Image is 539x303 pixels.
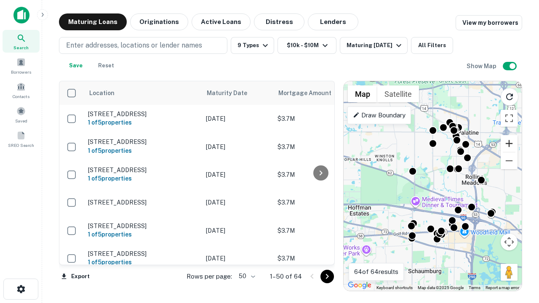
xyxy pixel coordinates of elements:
button: 9 Types [231,37,274,54]
button: Show street map [348,85,377,102]
iframe: Chat Widget [497,209,539,249]
p: $3.7M [278,198,362,207]
span: Maturity Date [207,88,258,98]
button: Lenders [308,13,358,30]
span: Mortgage Amount [278,88,342,98]
p: Enter addresses, locations or lender names [66,40,202,50]
button: All Filters [411,37,453,54]
span: Contacts [13,93,29,100]
button: Enter addresses, locations or lender names [59,37,227,54]
a: SREO Search [3,128,40,150]
span: Borrowers [11,69,31,75]
h6: 1 of 5 properties [88,258,197,267]
button: Toggle fullscreen view [501,110,518,127]
button: Show satellite imagery [377,85,419,102]
button: Originations [130,13,188,30]
p: [STREET_ADDRESS] [88,199,197,206]
p: $3.7M [278,254,362,263]
img: capitalize-icon.png [13,7,29,24]
span: Saved [15,117,27,124]
button: $10k - $10M [278,37,336,54]
p: Rows per page: [187,271,232,282]
p: $3.7M [278,114,362,123]
button: Zoom in [501,135,518,152]
a: View my borrowers [456,15,522,30]
button: Reset [93,57,120,74]
p: $3.7M [278,170,362,179]
p: [STREET_ADDRESS] [88,166,197,174]
div: 0 0 [344,81,522,291]
p: $3.7M [278,142,362,151]
img: Google [346,280,374,291]
button: Export [59,270,92,283]
a: Contacts [3,79,40,101]
span: Location [89,88,115,98]
p: [STREET_ADDRESS] [88,222,197,230]
th: Maturity Date [202,81,273,105]
p: [DATE] [206,254,269,263]
h6: 1 of 5 properties [88,118,197,127]
h6: Show Map [467,61,498,71]
p: $3.7M [278,226,362,235]
button: Active Loans [192,13,251,30]
a: Open this area in Google Maps (opens a new window) [346,280,374,291]
p: [DATE] [206,142,269,151]
button: Distress [254,13,304,30]
button: Zoom out [501,152,518,169]
button: Drag Pegman onto the map to open Street View [501,264,518,281]
div: 50 [235,270,256,282]
h6: 1 of 5 properties [88,174,197,183]
button: Keyboard shortcuts [376,285,413,291]
div: Maturing [DATE] [347,40,404,50]
a: Terms (opens in new tab) [469,285,480,290]
p: [DATE] [206,198,269,207]
span: SREO Search [8,142,34,149]
p: [DATE] [206,226,269,235]
h6: 1 of 5 properties [88,230,197,239]
p: [STREET_ADDRESS] [88,138,197,146]
button: Maturing [DATE] [340,37,408,54]
p: [STREET_ADDRESS] [88,110,197,118]
span: Search [13,44,29,51]
p: Draw Boundary [353,110,406,120]
span: Map data ©2025 Google [418,285,464,290]
a: Report a map error [486,285,519,290]
button: Reload search area [501,88,518,106]
p: [STREET_ADDRESS] [88,250,197,258]
a: Search [3,30,40,53]
h6: 1 of 5 properties [88,146,197,155]
button: Maturing Loans [59,13,127,30]
p: [DATE] [206,114,269,123]
p: [DATE] [206,170,269,179]
p: 64 of 64 results [354,267,398,277]
a: Saved [3,103,40,126]
th: Location [84,81,202,105]
button: Save your search to get updates of matches that match your search criteria. [62,57,89,74]
p: 1–50 of 64 [270,271,302,282]
a: Borrowers [3,54,40,77]
th: Mortgage Amount [273,81,366,105]
button: Go to next page [320,270,334,283]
